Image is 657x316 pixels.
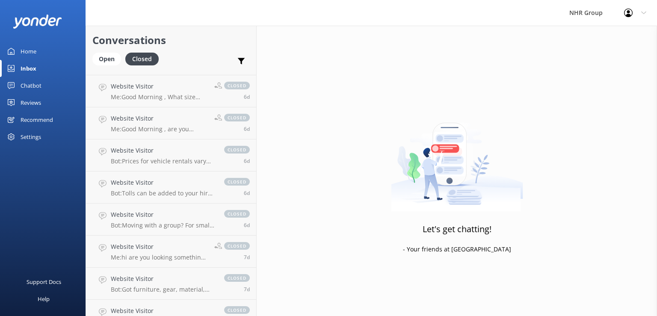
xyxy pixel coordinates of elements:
img: yonder-white-logo.png [13,15,62,29]
div: Closed [125,53,159,65]
div: Support Docs [27,273,61,290]
span: Sep 08 2025 09:44am (UTC +12:00) Pacific/Auckland [244,254,250,261]
h4: Website Visitor [111,210,216,219]
div: Open [92,53,121,65]
p: Bot: Tolls can be added to your hire and will be charged to the card on file after your rental ends. [111,189,216,197]
h4: Website Visitor [111,82,208,91]
h4: Website Visitor [111,114,208,123]
p: Me: hi are you looking something to drive on class 1 [111,254,208,261]
span: closed [224,146,250,154]
h4: Website Visitor [111,274,216,284]
div: Help [38,290,50,307]
a: Website VisitorBot:Moving with a group? For small groups of 1–5 people, you can enquire about our... [86,204,256,236]
p: Me: Good Morning , are you looking for passenger van ? May i ask you how many of you are traveling? [111,125,208,133]
h3: Let's get chatting! [423,222,491,236]
h4: Website Visitor [111,178,216,187]
h4: Website Visitor [111,242,208,251]
span: closed [224,274,250,282]
span: Sep 09 2025 06:37am (UTC +12:00) Pacific/Auckland [244,157,250,165]
span: closed [224,178,250,186]
a: Website VisitorMe:hi are you looking something to drive on class 1closed7d [86,236,256,268]
a: Closed [125,54,163,63]
p: Me: Good Morning , What size truck are you looking for ? [111,93,208,101]
p: - Your friends at [GEOGRAPHIC_DATA] [403,245,511,254]
span: closed [224,210,250,218]
div: Settings [21,128,41,145]
a: Website VisitorBot:Got furniture, gear, material, tools, or freight to move? Take our quiz to fin... [86,268,256,300]
p: Bot: Got furniture, gear, material, tools, or freight to move? Take our quiz to find the best veh... [111,286,216,293]
div: Reviews [21,94,41,111]
p: Bot: Moving with a group? For small groups of 1–5 people, you can enquire about our cars and SUVs... [111,221,216,229]
div: Inbox [21,60,36,77]
span: closed [224,306,250,314]
h4: Website Visitor [111,146,216,155]
span: Sep 09 2025 07:54am (UTC +12:00) Pacific/Auckland [244,93,250,100]
span: Sep 09 2025 04:12am (UTC +12:00) Pacific/Auckland [244,189,250,197]
span: closed [224,114,250,121]
a: Website VisitorBot:Prices for vehicle rentals vary depending on the vehicle type, location, and y... [86,139,256,171]
a: Website VisitorBot:Tolls can be added to your hire and will be charged to the card on file after ... [86,171,256,204]
img: artwork of a man stealing a conversation from at giant smartphone [391,105,523,212]
div: Chatbot [21,77,41,94]
h2: Conversations [92,32,250,48]
span: Sep 09 2025 07:53am (UTC +12:00) Pacific/Auckland [244,125,250,133]
p: Bot: Prices for vehicle rentals vary depending on the vehicle type, location, and your specific r... [111,157,216,165]
span: Sep 08 2025 05:49am (UTC +12:00) Pacific/Auckland [244,286,250,293]
div: Home [21,43,36,60]
a: Website VisitorMe:Good Morning , What size truck are you looking for ?closed6d [86,75,256,107]
a: Open [92,54,125,63]
a: Website VisitorMe:Good Morning , are you looking for passenger van ? May i ask you how many of yo... [86,107,256,139]
span: Sep 08 2025 03:39pm (UTC +12:00) Pacific/Auckland [244,221,250,229]
div: Recommend [21,111,53,128]
h4: Website Visitor [111,306,216,316]
span: closed [224,242,250,250]
span: closed [224,82,250,89]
